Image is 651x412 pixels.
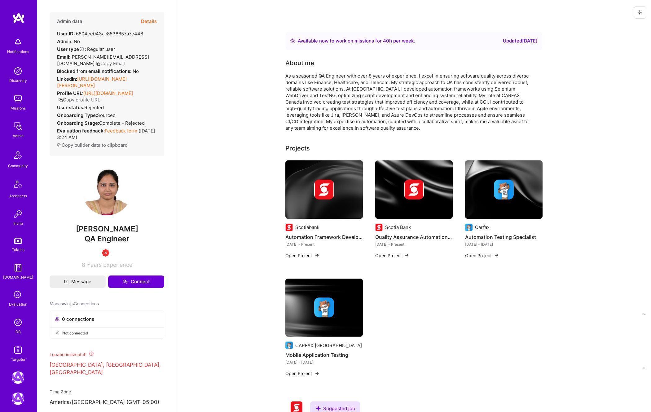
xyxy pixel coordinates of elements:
[290,38,295,43] img: Availability
[11,148,25,163] img: Community
[285,233,363,241] h4: Automation Framework Development
[295,342,362,349] div: CARFAX [GEOGRAPHIC_DATA]
[83,90,133,96] a: [URL][DOMAIN_NAME]
[57,31,75,37] strong: User ID:
[12,344,24,356] img: Skill Targeter
[13,220,23,227] div: Invite
[57,143,62,148] i: icon Copy
[57,30,143,37] div: 6804ee043ac8538657a7e448
[12,12,25,24] img: logo
[57,54,70,60] strong: Email:
[64,280,68,284] i: icon Mail
[12,92,24,105] img: teamwork
[50,224,164,234] span: [PERSON_NAME]
[12,289,24,301] i: icon SelectionTeam
[12,36,24,48] img: bell
[375,252,409,259] button: Open Project
[9,77,27,84] div: Discovery
[475,224,490,231] div: Carfax
[295,224,319,231] div: Scotiabank
[57,19,82,24] h4: Admin data
[55,317,59,321] i: icon Collaborator
[57,90,83,96] strong: Profile URL:
[285,241,363,248] div: [DATE] - Present
[50,351,164,358] div: Location mismatch
[465,160,543,219] img: cover
[57,46,86,52] strong: User type :
[58,98,63,102] i: icon Copy
[85,234,130,243] span: QA Engineer
[99,120,145,126] span: Complete - Rejected
[57,76,127,88] a: [URL][DOMAIN_NAME][PERSON_NAME]
[57,128,157,141] div: ( [DATE] 3:24 AM )
[62,316,94,322] span: 0 connections
[11,356,25,363] div: Targeter
[57,54,149,66] span: [PERSON_NAME][EMAIL_ADDRESS][DOMAIN_NAME]
[57,112,97,118] strong: Onboarding Type:
[57,38,80,45] div: No
[11,105,26,111] div: Missions
[285,351,363,359] h4: Mobile Application Testing
[285,144,310,153] div: Projects
[465,233,543,241] h4: Automation Testing Specialist
[375,241,453,248] div: [DATE] - Present
[285,252,319,259] button: Open Project
[57,128,105,134] strong: Evaluation feedback:
[55,330,60,335] i: icon CloseGray
[314,180,334,199] img: Company logo
[96,61,100,66] i: icon Copy
[57,68,139,74] div: No
[494,253,499,258] img: arrow-right
[404,253,409,258] img: arrow-right
[285,359,363,365] div: [DATE] - [DATE]
[503,37,538,45] div: Updated [DATE]
[62,330,88,336] span: Not connected
[58,96,100,103] button: Copy profile URL
[84,105,104,110] span: Rejected
[383,38,389,44] span: 40
[385,224,411,231] div: Scotia Bank
[50,311,164,339] button: 0 connectionsNot connected
[465,252,499,259] button: Open Project
[82,166,132,215] img: User Avatar
[108,275,164,288] button: Connect
[285,58,314,68] div: About me
[122,279,128,284] i: icon Connect
[87,262,132,268] span: Years Experience
[12,120,24,132] img: admin teamwork
[285,224,293,231] img: Company logo
[9,301,27,307] div: Evaluation
[315,405,321,411] i: icon SuggestedTeams
[57,76,77,82] strong: LinkedIn:
[105,128,137,134] a: Feedback form
[12,392,24,405] img: A.Team: GenAI Practice Framework
[375,224,383,231] img: Company logo
[285,342,293,349] img: Company logo
[404,180,424,199] img: Company logo
[3,274,33,280] div: [DOMAIN_NAME]
[10,392,26,405] a: A.Team: GenAI Practice Framework
[315,371,319,376] img: arrow-right
[9,193,27,199] div: Architects
[12,208,24,220] img: Invite
[102,249,109,257] img: Unqualified
[12,246,24,253] div: Tokens
[12,262,24,274] img: guide book
[82,262,85,268] span: 8
[50,275,106,288] button: Message
[11,178,25,193] img: Architects
[50,389,71,394] span: Time Zone
[285,73,533,131] div: As a seasoned QA Engineer with over 8 years of experience, I excel in ensuring software quality a...
[97,112,116,118] span: sourced
[7,48,29,55] div: Notifications
[50,361,164,376] p: [GEOGRAPHIC_DATA], [GEOGRAPHIC_DATA], [GEOGRAPHIC_DATA]
[57,68,133,74] strong: Blocked from email notifications:
[57,105,84,110] strong: User status:
[8,163,28,169] div: Community
[13,132,24,139] div: Admin
[12,371,24,384] img: A.Team: Leading A.Team's Marketing & DemandGen
[57,38,73,44] strong: Admin:
[314,298,334,317] img: Company logo
[315,253,319,258] img: arrow-right
[50,399,164,406] p: America/[GEOGRAPHIC_DATA] (GMT-05:00 )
